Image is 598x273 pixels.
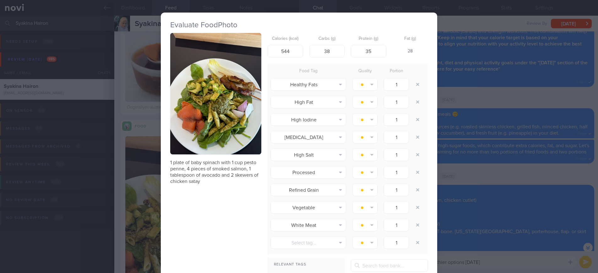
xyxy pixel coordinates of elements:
label: Fat (g) [395,36,426,42]
label: Calories (kcal) [270,36,301,42]
input: 1.0 [384,219,409,231]
div: Relevant Tags [268,261,345,269]
label: Protein (g) [353,36,384,42]
input: 33 [309,45,345,57]
input: Search food bank... [351,259,428,272]
div: Food Tag [268,67,349,76]
img: 1 plate of baby spinach with 1 cup pesto penne, 4 pieces of smoked salmon, 1 tablespoon of avocad... [170,33,261,154]
label: Carbs (g) [312,36,342,42]
div: Quality [349,67,381,76]
div: 28 [393,45,428,58]
button: Refined Grain [271,184,346,196]
input: 1.0 [384,201,409,214]
input: 9 [351,45,386,57]
div: Portion [381,67,412,76]
button: High Fat [271,96,346,108]
button: High Salt [271,148,346,161]
input: 1.0 [384,78,409,91]
h2: Evaluate Food Photo [170,20,428,30]
input: 1.0 [384,113,409,126]
input: 250 [268,45,303,57]
button: Vegetable [271,201,346,214]
button: Select tag... [271,236,346,249]
button: White Meat [271,219,346,231]
button: Processed [271,166,346,179]
button: [MEDICAL_DATA] [271,131,346,143]
input: 1.0 [384,131,409,143]
input: 1.0 [384,184,409,196]
p: 1 plate of baby spinach with 1 cup pesto penne, 4 pieces of smoked salmon, 1 tablespoon of avocad... [170,159,261,185]
button: High Iodine [271,113,346,126]
input: 1.0 [384,236,409,249]
input: 1.0 [384,96,409,108]
input: 1.0 [384,166,409,179]
button: Healthy Fats [271,78,346,91]
input: 1.0 [384,148,409,161]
